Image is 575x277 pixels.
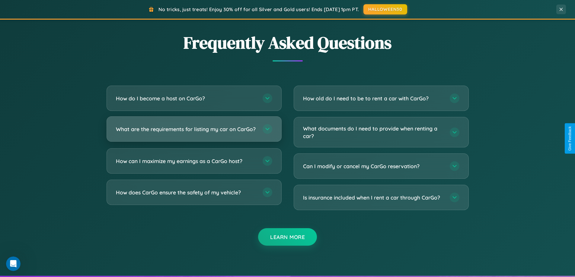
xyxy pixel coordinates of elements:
span: No tricks, just treats! Enjoy 30% off for all Silver and Gold users! Ends [DATE] 1pm PT. [158,6,359,12]
h3: How does CarGo ensure the safety of my vehicle? [116,189,257,196]
h3: What are the requirements for listing my car on CarGo? [116,125,257,133]
button: HALLOWEEN30 [363,4,407,14]
h3: Is insurance included when I rent a car through CarGo? [303,194,444,201]
h3: What documents do I need to provide when renting a car? [303,125,444,140]
iframe: Intercom live chat [6,257,21,271]
h3: How do I become a host on CarGo? [116,95,257,102]
button: Learn More [258,228,317,246]
h3: How can I maximize my earnings as a CarGo host? [116,157,257,165]
h2: Frequently Asked Questions [107,31,469,54]
h3: Can I modify or cancel my CarGo reservation? [303,162,444,170]
div: Give Feedback [568,126,572,151]
h3: How old do I need to be to rent a car with CarGo? [303,95,444,102]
